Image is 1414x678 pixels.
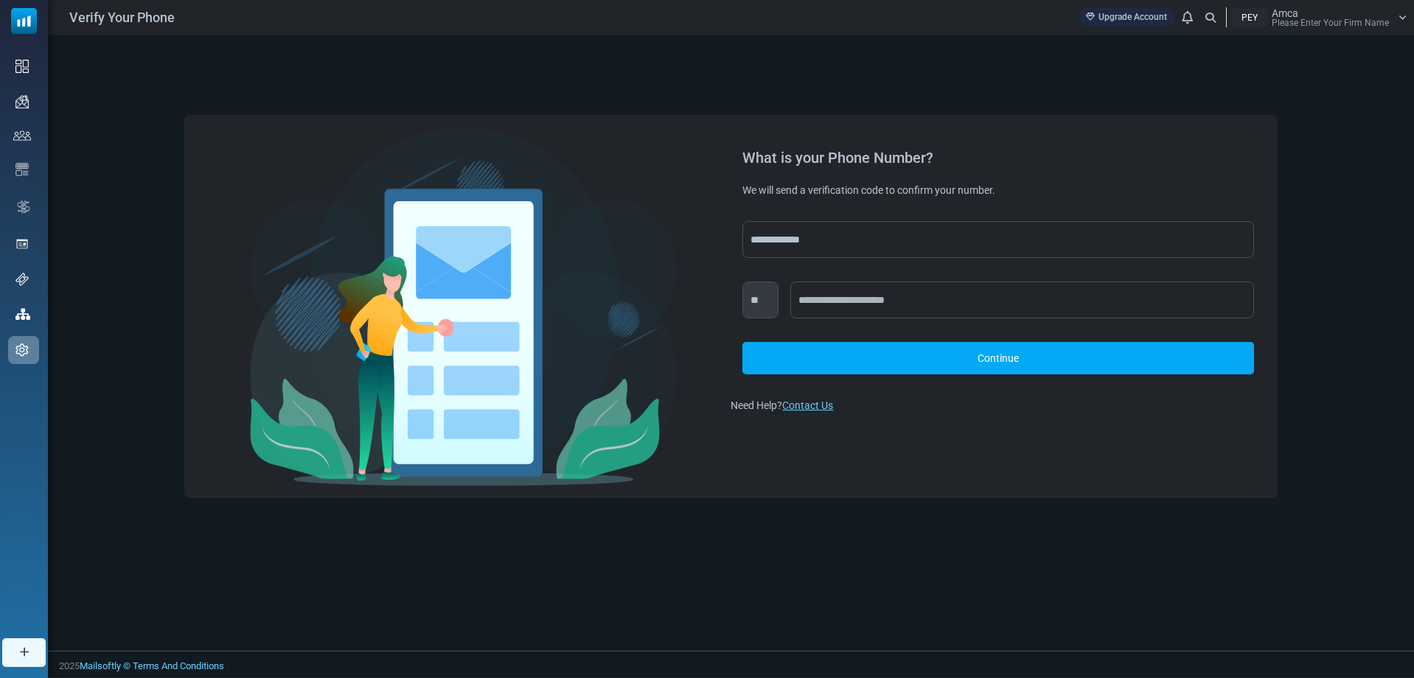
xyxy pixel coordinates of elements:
div: We will send a verification code to confirm your number. [742,183,1253,198]
img: workflow.svg [15,198,32,215]
a: PEY Amca Please Enter Your Firm Name [1231,7,1407,27]
div: What is your Phone Number? [742,150,1253,165]
img: landing_pages.svg [15,237,29,251]
a: Upgrade Account [1079,7,1174,27]
footer: 2025 [48,651,1414,677]
img: mailsoftly_icon_blue_white.svg [11,8,37,34]
div: Need Help? [731,398,1265,413]
img: settings-icon.svg [15,343,29,357]
span: Verify Your Phone [69,7,175,27]
a: Mailsoftly © [80,660,130,671]
img: email-templates-icon.svg [15,163,29,176]
img: dashboard-icon.svg [15,60,29,73]
span: Please Enter Your Firm Name [1272,18,1389,27]
div: PEY [1231,7,1268,27]
a: Continue [742,342,1253,374]
a: Terms And Conditions [133,660,224,671]
img: contacts-icon.svg [13,130,31,141]
a: Contact Us [782,399,833,411]
span: translation missing: en.layouts.footer.terms_and_conditions [133,660,224,671]
img: campaigns-icon.png [15,95,29,108]
img: support-icon.svg [15,273,29,286]
span: Amca [1272,8,1298,18]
